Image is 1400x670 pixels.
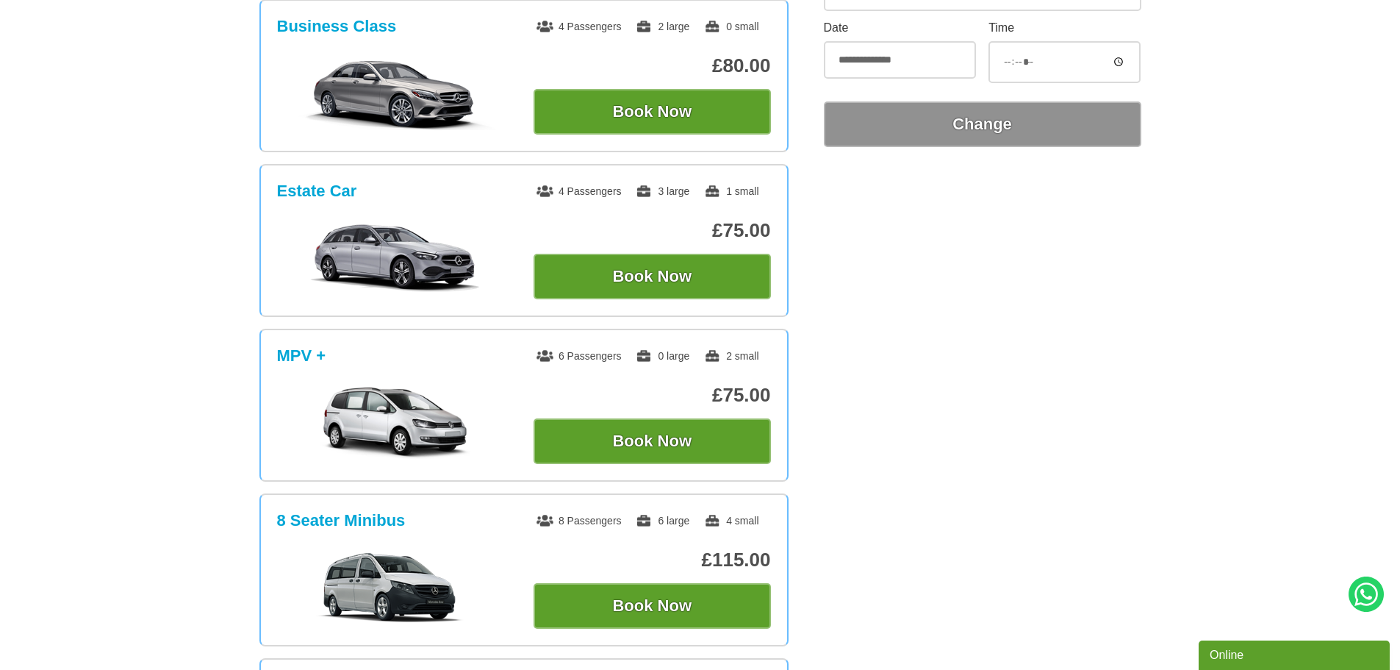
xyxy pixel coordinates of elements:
[636,515,689,527] span: 6 large
[284,221,506,295] img: Estate Car
[284,386,506,460] img: MPV +
[824,101,1141,147] button: Change
[704,515,758,527] span: 4 small
[704,21,758,32] span: 0 small
[536,185,622,197] span: 4 Passengers
[536,21,622,32] span: 4 Passengers
[534,254,771,299] button: Book Now
[284,57,506,130] img: Business Class
[536,515,622,527] span: 8 Passengers
[636,185,689,197] span: 3 large
[534,384,771,407] p: £75.00
[536,350,622,362] span: 6 Passengers
[277,346,326,366] h3: MPV +
[988,22,1141,34] label: Time
[534,418,771,464] button: Book Now
[277,17,397,36] h3: Business Class
[534,89,771,135] button: Book Now
[284,551,506,624] img: 8 Seater Minibus
[534,583,771,629] button: Book Now
[704,185,758,197] span: 1 small
[534,54,771,77] p: £80.00
[636,21,689,32] span: 2 large
[704,350,758,362] span: 2 small
[277,511,406,530] h3: 8 Seater Minibus
[1199,638,1393,670] iframe: chat widget
[824,22,976,34] label: Date
[534,549,771,571] p: £115.00
[277,182,357,201] h3: Estate Car
[636,350,689,362] span: 0 large
[534,219,771,242] p: £75.00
